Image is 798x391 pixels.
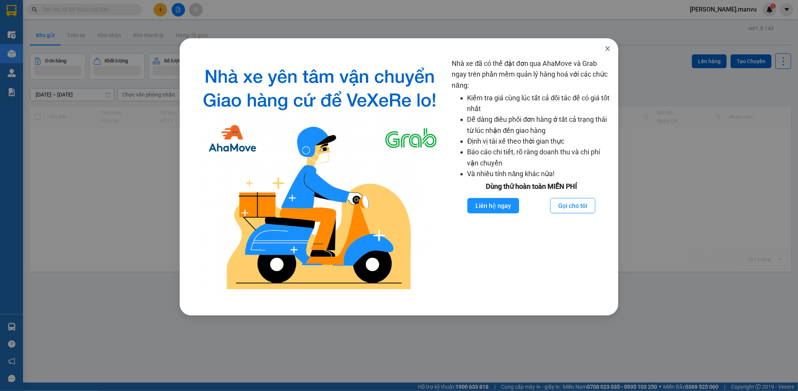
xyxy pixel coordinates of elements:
li: Và nhiều tính năng khác nữa! [467,169,611,179]
li: Định vị tài xế theo thời gian thực [467,136,611,147]
li: Dễ dàng điều phối đơn hàng ở tất cả trạng thái từ lúc nhận đến giao hàng [467,114,611,136]
button: Close [597,38,618,60]
li: Báo cáo chi tiết, rõ ràng doanh thu và chi phí vận chuyển [467,147,611,169]
button: Liên hệ ngay [467,198,519,213]
span: Liên hệ ngay [475,201,511,211]
img: logo [193,58,446,296]
button: Gọi cho tôi [550,198,595,213]
div: Dùng thử hoàn toàn MIỄN PHÍ [452,181,611,192]
span: close [605,46,611,52]
li: Kiểm tra giá cùng lúc tất cả đối tác để có giá tốt nhất [467,93,611,115]
span: Gọi cho tôi [558,201,587,211]
div: Nhà xe đã có thể đặt đơn qua AhaMove và Grab ngay trên phần mềm quản lý hàng hoá với các chức năng: [452,58,611,296]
